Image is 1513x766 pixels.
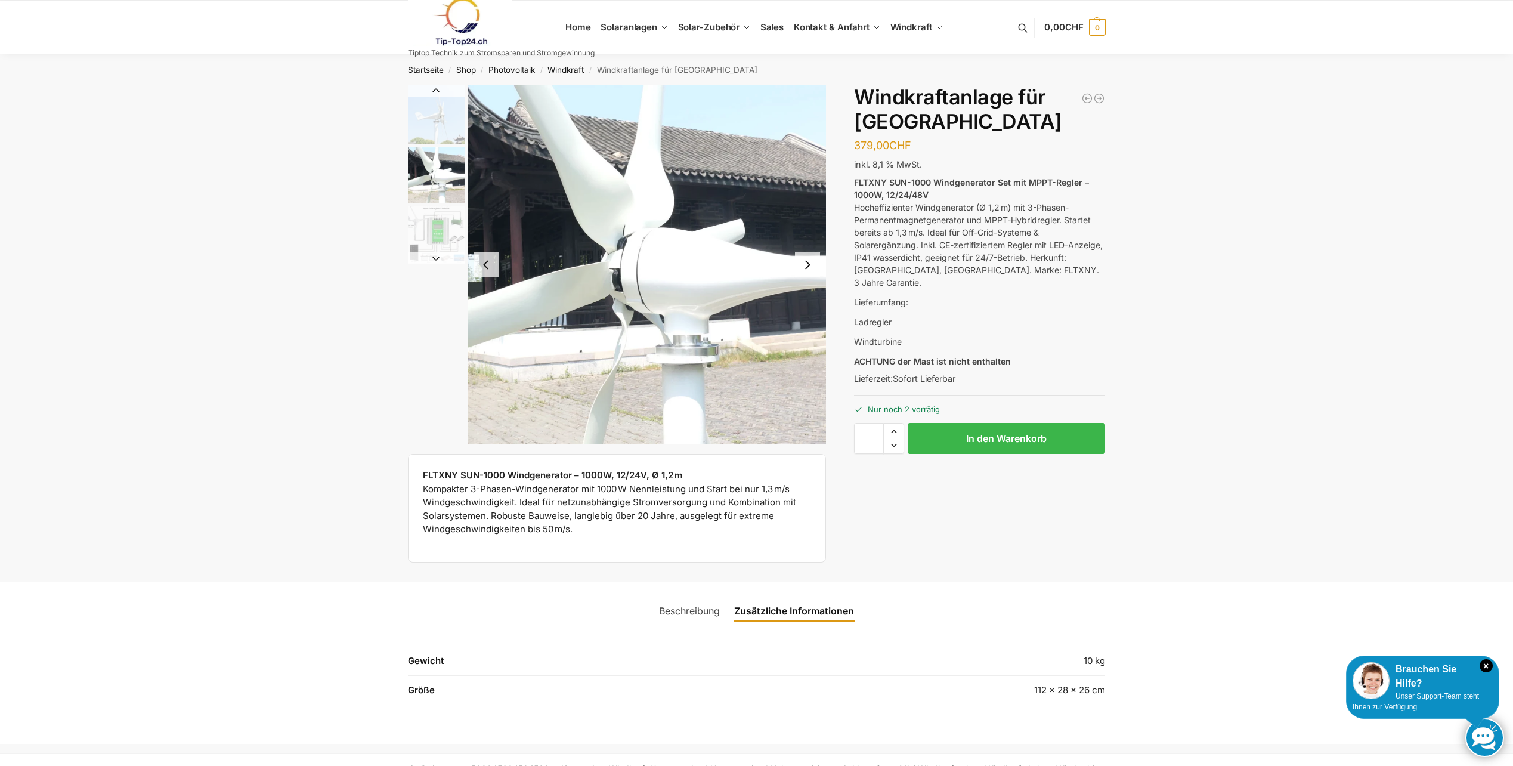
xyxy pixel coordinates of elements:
span: Unser Support-Team steht Ihnen zur Verfügung [1353,692,1479,711]
span: Windkraft [890,21,932,33]
input: Produktmenge [854,423,884,454]
span: Sales [760,21,784,33]
p: Windturbine [854,335,1105,348]
a: Zusätzliche Informationen [727,597,861,625]
span: Reduce quantity [884,438,904,453]
button: Previous slide [474,252,499,277]
span: / [444,66,456,75]
a: Windkraft [885,1,948,54]
span: Increase quantity [884,424,904,439]
span: Solar-Zubehör [678,21,740,33]
table: Produktdetails [408,654,1106,705]
a: 0,00CHF 0 [1044,10,1105,45]
li: 2 / 3 [468,85,827,444]
th: Größe [408,676,797,705]
span: CHF [1065,21,1084,33]
span: / [476,66,488,75]
strong: ACHTUNG der Mast ist nicht enthalten [854,356,1011,366]
span: inkl. 8,1 % MwSt. [854,159,922,169]
span: / [584,66,596,75]
nav: Breadcrumb [386,54,1127,85]
span: Solaranlagen [601,21,657,33]
p: Kompakter 3-Phasen-Windgenerator mit 1000 W Nennleistung und Start bei nur 1,3 m/s Windgeschwindi... [423,469,812,536]
i: Schließen [1480,659,1493,672]
a: Beschreibung [652,597,727,625]
a: Solaranlagen [596,1,673,54]
button: In den Warenkorb [908,423,1105,454]
img: Mini Wind Turbine [408,147,465,203]
a: Kontakt & Anfahrt [788,1,885,54]
p: Hocheffizienter Windgenerator (Ø 1,2 m) mit 3-Phasen-Permanentmagnetgenerator und MPPT-Hybridregl... [854,176,1105,289]
p: Lieferumfang: [854,296,1105,308]
strong: FLTXNY SUN-1000 Windgenerator – 1000W, 12/24V, Ø 1,2 m [423,470,683,481]
span: Sofort Lieferbar [893,373,955,384]
a: Shop [456,65,476,75]
li: 1 / 3 [405,85,465,145]
span: CHF [889,139,911,152]
p: Nur noch 2 vorrätig [854,395,1105,416]
img: Windrad für Balkon und Terrasse [408,85,465,144]
span: Lieferzeit: [854,373,955,384]
a: Startseite [408,65,444,75]
td: 112 × 28 × 26 cm [797,676,1106,705]
strong: FLTXNY SUN-1000 Windgenerator Set mit MPPT-Regler – 1000W, 12/24/48V [854,177,1089,200]
button: Next slide [795,252,820,277]
a: Photovoltaik [488,65,535,75]
div: Brauchen Sie Hilfe? [1353,662,1493,691]
span: Kontakt & Anfahrt [794,21,870,33]
h1: Windkraftanlage für [GEOGRAPHIC_DATA] [854,85,1105,134]
a: Windkraft [547,65,584,75]
iframe: Sicherer Rahmen für schnelle Bezahlvorgänge [852,461,1107,495]
button: Next slide [408,252,465,264]
img: Beispiel Anschlussmöglickeit [408,206,465,263]
a: Solar-Zubehör [673,1,755,54]
a: Flexible Solarpanels (2×120 W) & SolarLaderegler [1081,92,1093,104]
p: Ladregler [854,316,1105,328]
li: 3 / 3 [405,205,465,264]
span: / [535,66,547,75]
img: Mini Wind Turbine [468,85,827,444]
button: Previous slide [408,85,465,97]
a: Vertikal Windkraftwerk 2000 Watt [1093,92,1105,104]
img: Customer service [1353,662,1390,699]
a: Sales [755,1,788,54]
bdi: 379,00 [854,139,911,152]
span: 0,00 [1044,21,1083,33]
th: Gewicht [408,654,797,676]
li: 2 / 3 [405,145,465,205]
span: 0 [1089,19,1106,36]
p: Tiptop Technik zum Stromsparen und Stromgewinnung [408,50,595,57]
td: 10 kg [797,654,1106,676]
